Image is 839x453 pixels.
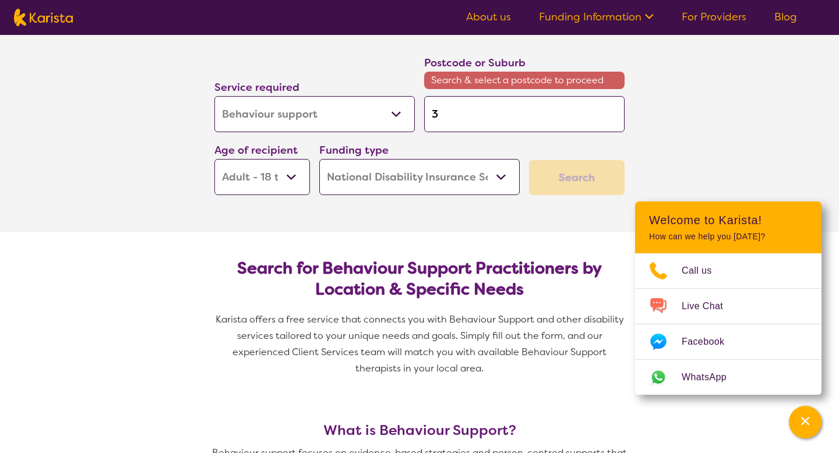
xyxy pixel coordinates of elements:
[635,360,822,395] a: Web link opens in a new tab.
[466,10,511,24] a: About us
[424,56,526,70] label: Postcode or Suburb
[682,10,746,24] a: For Providers
[539,10,654,24] a: Funding Information
[214,143,298,157] label: Age of recipient
[319,143,389,157] label: Funding type
[424,72,625,89] span: Search & select a postcode to proceed
[682,262,726,279] span: Call us
[649,232,808,242] p: How can we help you [DATE]?
[224,258,615,300] h2: Search for Behaviour Support Practitioners by Location & Specific Needs
[635,201,822,395] div: Channel Menu
[789,406,822,438] button: Channel Menu
[682,333,738,351] span: Facebook
[635,253,822,395] ul: Choose channel
[649,213,808,227] h2: Welcome to Karista!
[682,298,737,315] span: Live Chat
[210,312,629,377] p: Karista offers a free service that connects you with Behaviour Support and other disability servi...
[424,96,625,132] input: Type
[774,10,797,24] a: Blog
[682,369,741,386] span: WhatsApp
[14,9,73,26] img: Karista logo
[214,80,299,94] label: Service required
[210,422,629,438] h3: What is Behaviour Support?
